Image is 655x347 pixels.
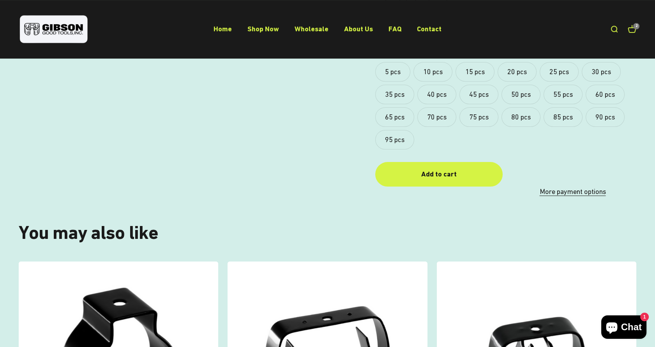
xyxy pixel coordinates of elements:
[509,162,636,179] iframe: PayPal-paypal
[599,315,649,341] inbox-online-store-chat: Shopify online store chat
[295,25,328,33] a: Wholesale
[247,25,279,33] a: Shop Now
[633,23,639,29] cart-count: 2
[391,169,487,180] div: Add to cart
[388,25,401,33] a: FAQ
[417,25,441,33] a: Contact
[509,186,636,198] a: More payment options
[19,222,158,243] split-lines: You may also like
[214,25,232,33] a: Home
[344,25,373,33] a: About Us
[375,162,503,187] button: Add to cart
